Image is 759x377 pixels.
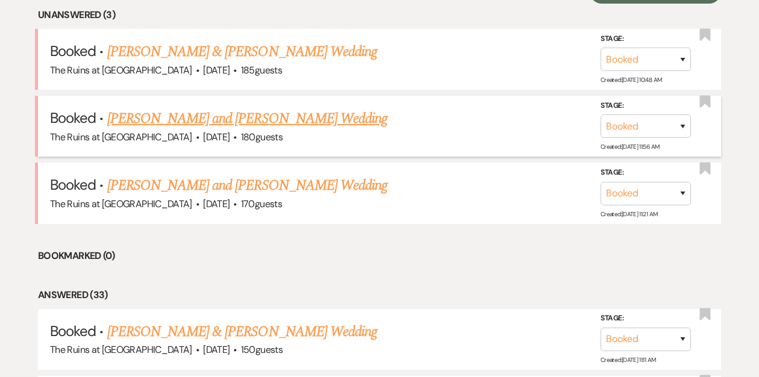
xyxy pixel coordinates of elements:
[601,166,691,179] label: Stage:
[107,108,388,129] a: [PERSON_NAME] and [PERSON_NAME] Wedding
[601,312,691,325] label: Stage:
[203,198,230,210] span: [DATE]
[241,64,282,76] span: 185 guests
[107,41,377,63] a: [PERSON_NAME] & [PERSON_NAME] Wedding
[601,99,691,113] label: Stage:
[50,108,96,127] span: Booked
[601,32,691,45] label: Stage:
[107,321,377,343] a: [PERSON_NAME] & [PERSON_NAME] Wedding
[50,198,192,210] span: The Ruins at [GEOGRAPHIC_DATA]
[601,76,661,84] span: Created: [DATE] 10:48 AM
[241,343,283,356] span: 150 guests
[601,210,657,217] span: Created: [DATE] 11:21 AM
[50,343,192,356] span: The Ruins at [GEOGRAPHIC_DATA]
[203,343,230,356] span: [DATE]
[38,287,721,303] li: Answered (33)
[50,322,96,340] span: Booked
[241,131,283,143] span: 180 guests
[203,131,230,143] span: [DATE]
[203,64,230,76] span: [DATE]
[38,248,721,264] li: Bookmarked (0)
[50,175,96,194] span: Booked
[50,64,192,76] span: The Ruins at [GEOGRAPHIC_DATA]
[601,356,655,364] span: Created: [DATE] 11:11 AM
[601,143,659,151] span: Created: [DATE] 11:56 AM
[38,7,721,23] li: Unanswered (3)
[50,131,192,143] span: The Ruins at [GEOGRAPHIC_DATA]
[241,198,282,210] span: 170 guests
[107,175,388,196] a: [PERSON_NAME] and [PERSON_NAME] Wedding
[50,42,96,60] span: Booked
